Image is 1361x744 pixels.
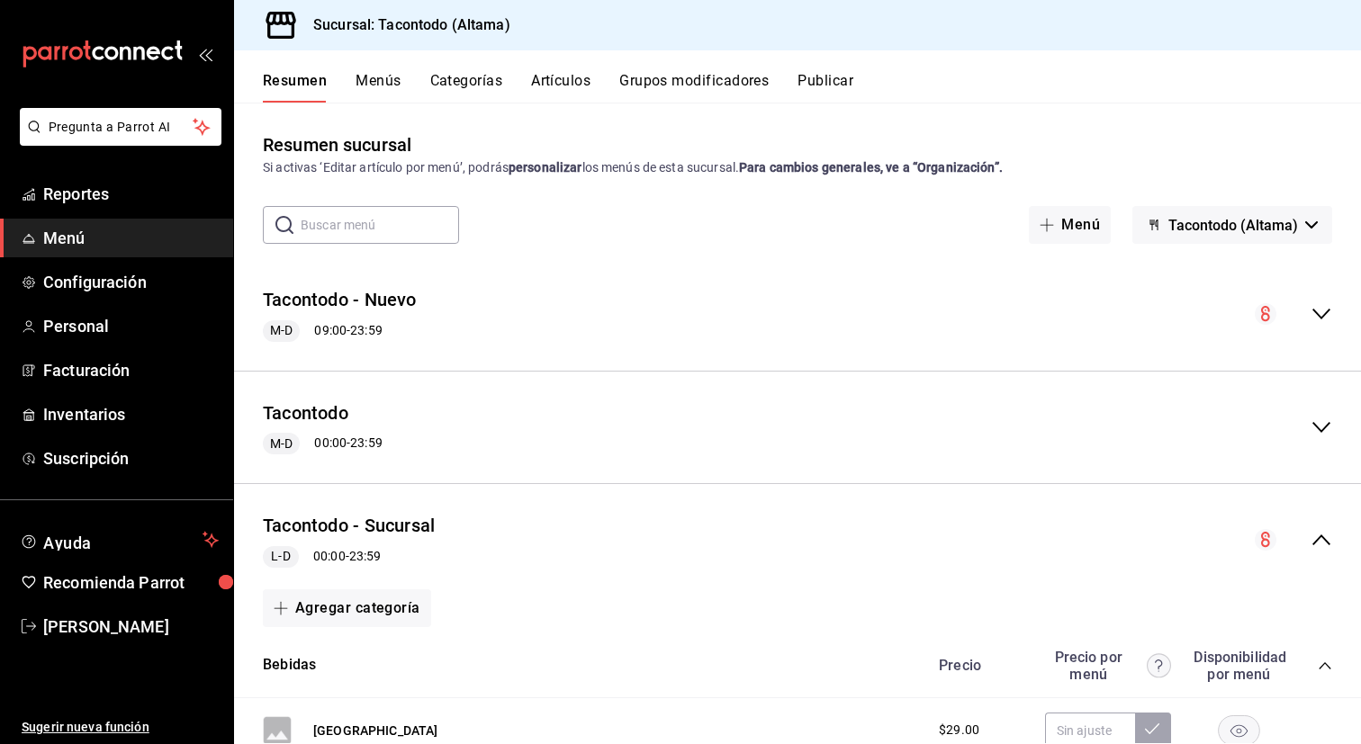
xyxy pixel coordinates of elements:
a: Pregunta a Parrot AI [13,130,221,149]
div: 00:00 - 23:59 [263,546,435,568]
span: Sugerir nueva función [22,718,219,737]
span: M-D [263,435,300,453]
div: Precio [921,657,1036,674]
div: collapse-menu-row [234,273,1361,356]
div: collapse-menu-row [234,386,1361,470]
span: Personal [43,314,219,338]
strong: Para cambios generales, ve a “Organización”. [739,160,1003,175]
button: Artículos [531,72,590,103]
button: Bebidas [263,655,316,676]
div: 09:00 - 23:59 [263,320,417,342]
button: Pregunta a Parrot AI [20,108,221,146]
span: [PERSON_NAME] [43,614,219,639]
div: Precio por menú [1045,649,1171,683]
button: Tacontodo - Nuevo [263,287,417,313]
span: Facturación [43,358,219,382]
span: Inventarios [43,402,219,426]
span: M-D [263,321,300,340]
button: Menús [356,72,401,103]
span: Recomienda Parrot [43,570,219,595]
span: Configuración [43,270,219,294]
span: Ayuda [43,529,195,551]
button: Tacontodo (Altama) [1132,206,1332,244]
button: Grupos modificadores [619,72,769,103]
button: Tacontodo [263,400,348,426]
div: Resumen sucursal [263,131,411,158]
button: collapse-category-row [1318,659,1332,673]
h3: Sucursal: Tacontodo (Altama) [299,14,510,36]
button: open_drawer_menu [198,47,212,61]
div: 00:00 - 23:59 [263,433,383,454]
span: Pregunta a Parrot AI [49,118,194,137]
div: Si activas ‘Editar artículo por menú’, podrás los menús de esta sucursal. [263,158,1332,177]
button: Agregar categoría [263,589,431,627]
div: collapse-menu-row [234,498,1361,582]
button: Categorías [430,72,503,103]
span: Reportes [43,182,219,206]
div: Disponibilidad por menú [1194,649,1284,683]
span: L-D [264,547,297,566]
button: [GEOGRAPHIC_DATA] [313,722,438,740]
button: Menú [1029,206,1111,244]
input: Buscar menú [301,207,459,243]
span: $29.00 [939,721,979,740]
span: Suscripción [43,446,219,471]
button: Publicar [798,72,853,103]
div: navigation tabs [263,72,1361,103]
span: Tacontodo (Altama) [1168,217,1298,234]
span: Menú [43,226,219,250]
strong: personalizar [509,160,582,175]
button: Tacontodo - Sucursal [263,513,435,539]
button: Resumen [263,72,327,103]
